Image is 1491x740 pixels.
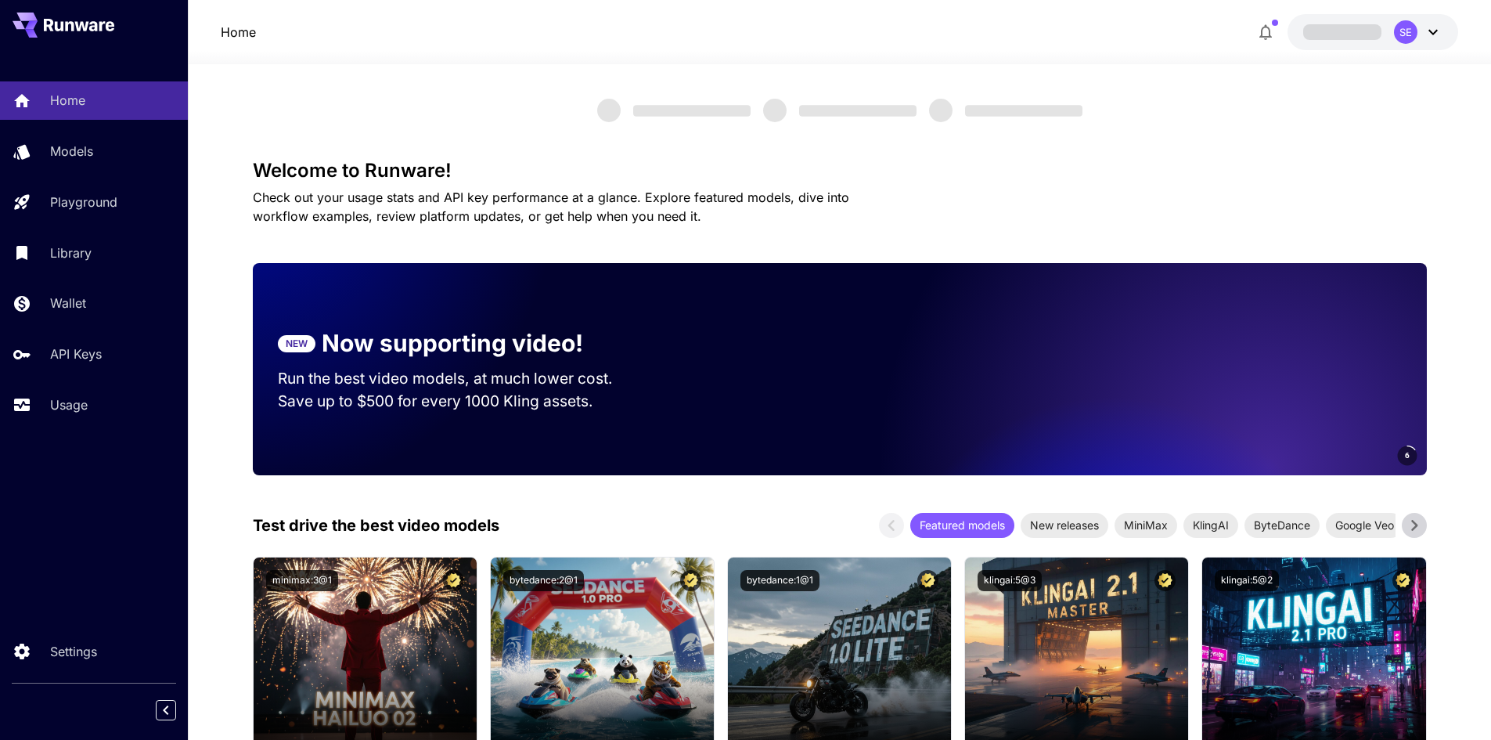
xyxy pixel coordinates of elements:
button: klingai:5@3 [978,570,1042,591]
p: Settings [50,642,97,661]
button: Certified Model – Vetted for best performance and includes a commercial license. [917,570,938,591]
button: minimax:3@1 [266,570,338,591]
button: bytedance:1@1 [740,570,819,591]
p: Now supporting video! [322,326,583,361]
div: MiniMax [1115,513,1177,538]
p: Run the best video models, at much lower cost. [278,367,643,390]
button: Certified Model – Vetted for best performance and includes a commercial license. [443,570,464,591]
div: KlingAI [1183,513,1238,538]
div: New releases [1021,513,1108,538]
span: MiniMax [1115,517,1177,533]
div: SE [1394,20,1417,44]
div: Featured models [910,513,1014,538]
button: Collapse sidebar [156,700,176,720]
p: Wallet [50,294,86,312]
a: Home [221,23,256,42]
span: 6 [1405,449,1410,461]
p: Playground [50,193,117,211]
span: New releases [1021,517,1108,533]
p: API Keys [50,345,102,363]
p: Library [50,244,92,262]
span: Check out your usage stats and API key performance at a glance. Explore featured models, dive int... [253,190,849,224]
span: KlingAI [1183,517,1238,533]
p: Home [50,91,85,110]
span: Featured models [910,517,1014,533]
div: Google Veo [1326,513,1403,538]
p: Usage [50,395,88,414]
button: Certified Model – Vetted for best performance and includes a commercial license. [1154,570,1176,591]
h3: Welcome to Runware! [253,160,1427,182]
p: Test drive the best video models [253,514,499,537]
p: Save up to $500 for every 1000 Kling assets. [278,390,643,413]
nav: breadcrumb [221,23,256,42]
p: Models [50,142,93,161]
button: bytedance:2@1 [503,570,584,591]
button: Certified Model – Vetted for best performance and includes a commercial license. [680,570,701,591]
button: SE [1288,14,1458,50]
span: ByteDance [1244,517,1320,533]
div: ByteDance [1244,513,1320,538]
div: Collapse sidebar [167,696,188,724]
button: klingai:5@2 [1215,570,1279,591]
span: Google Veo [1326,517,1403,533]
button: Certified Model – Vetted for best performance and includes a commercial license. [1392,570,1414,591]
